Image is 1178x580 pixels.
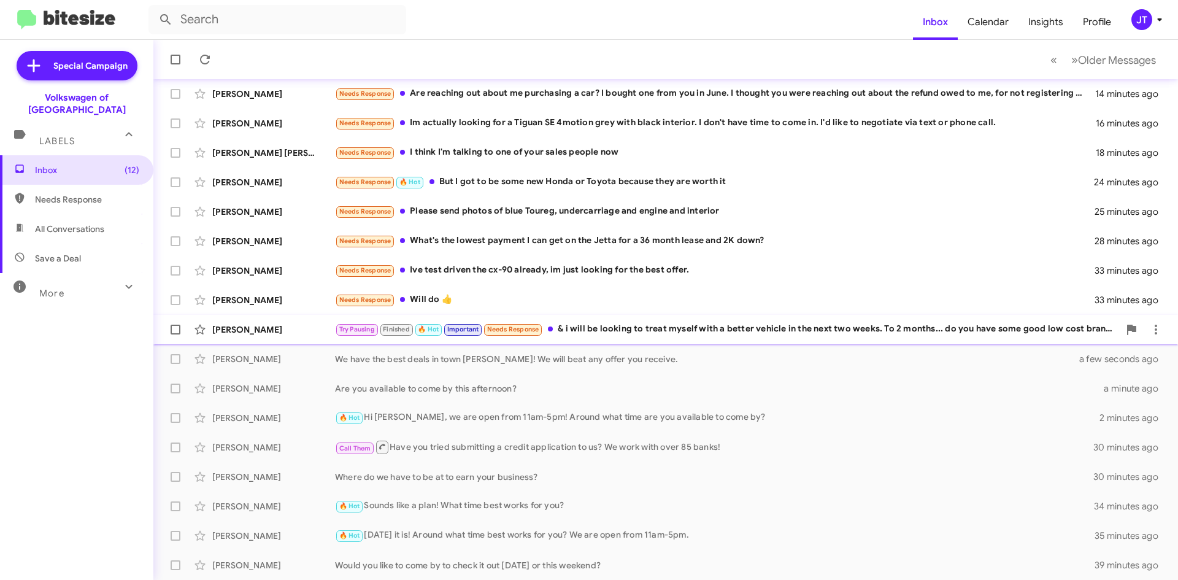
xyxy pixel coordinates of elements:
[212,471,335,483] div: [PERSON_NAME]
[212,235,335,247] div: [PERSON_NAME]
[35,252,81,265] span: Save a Deal
[335,471,1095,483] div: Where do we have to be at to earn your business?
[1095,294,1168,306] div: 33 minutes ago
[335,234,1095,248] div: What's the lowest payment I can get on the Jetta for a 36 month lease and 2K down?
[35,223,104,235] span: All Conversations
[1096,117,1168,130] div: 16 minutes ago
[958,4,1018,40] a: Calendar
[35,164,139,176] span: Inbox
[1095,530,1168,542] div: 35 minutes ago
[339,296,391,304] span: Needs Response
[53,60,128,72] span: Special Campaign
[1078,53,1156,67] span: Older Messages
[447,325,479,333] span: Important
[17,51,137,80] a: Special Campaign
[125,164,139,176] span: (12)
[339,444,371,452] span: Call Them
[339,266,391,274] span: Needs Response
[335,439,1095,455] div: Have you tried submitting a credit application to us? We work with over 85 banks!
[339,119,391,127] span: Needs Response
[212,323,335,336] div: [PERSON_NAME]
[212,176,335,188] div: [PERSON_NAME]
[339,207,391,215] span: Needs Response
[335,559,1095,571] div: Would you like to come by to check it out [DATE] or this weekend?
[39,136,75,147] span: Labels
[339,149,391,157] span: Needs Response
[335,293,1095,307] div: Will do 👍
[212,530,335,542] div: [PERSON_NAME]
[1095,235,1168,247] div: 28 minutes ago
[335,411,1099,425] div: Hi [PERSON_NAME], we are open from 11am-5pm! Around what time are you available to come by?
[339,325,375,333] span: Try Pausing
[335,145,1096,160] div: I think I'm talking to one of your sales people now
[212,147,335,159] div: [PERSON_NAME] [PERSON_NAME]
[335,263,1095,277] div: Ive test driven the cx-90 already, im just looking for the best offer.
[1095,176,1168,188] div: 24 minutes ago
[335,87,1095,101] div: Are reaching out about me purchasing a car? I bought one from you in June. I thought you were rea...
[1018,4,1073,40] a: Insights
[35,193,139,206] span: Needs Response
[339,178,391,186] span: Needs Response
[1096,147,1168,159] div: 18 minutes ago
[1099,412,1168,424] div: 2 minutes ago
[339,502,360,510] span: 🔥 Hot
[1095,441,1168,454] div: 30 minutes ago
[335,175,1095,189] div: But I got to be some new Honda or Toyota because they are worth it
[339,90,391,98] span: Needs Response
[212,206,335,218] div: [PERSON_NAME]
[1044,47,1163,72] nav: Page navigation example
[1095,353,1168,365] div: a few seconds ago
[212,441,335,454] div: [PERSON_NAME]
[1073,4,1121,40] a: Profile
[1095,265,1168,277] div: 33 minutes ago
[212,412,335,424] div: [PERSON_NAME]
[212,88,335,100] div: [PERSON_NAME]
[487,325,539,333] span: Needs Response
[335,382,1104,395] div: Are you available to come by this afternoon?
[1050,52,1057,68] span: «
[335,499,1095,513] div: Sounds like a plan! What time best works for you?
[212,265,335,277] div: [PERSON_NAME]
[148,5,406,34] input: Search
[1064,47,1163,72] button: Next
[1121,9,1165,30] button: JT
[212,382,335,395] div: [PERSON_NAME]
[212,353,335,365] div: [PERSON_NAME]
[335,116,1096,130] div: Im actually looking for a Tiguan SE 4motion grey with black interior. I don't have time to come i...
[339,532,360,539] span: 🔥 Hot
[339,237,391,245] span: Needs Response
[1095,559,1168,571] div: 39 minutes ago
[1095,206,1168,218] div: 25 minutes ago
[335,322,1119,336] div: & i will be looking to treat myself with a better vehicle in the next two weeks. To 2 months... d...
[339,414,360,422] span: 🔥 Hot
[1095,471,1168,483] div: 30 minutes ago
[1104,382,1168,395] div: a minute ago
[399,178,420,186] span: 🔥 Hot
[335,528,1095,543] div: [DATE] it is! Around what time best works for you? We are open from 11am-5pm.
[1095,88,1168,100] div: 14 minutes ago
[418,325,439,333] span: 🔥 Hot
[1095,500,1168,512] div: 34 minutes ago
[39,288,64,299] span: More
[913,4,958,40] a: Inbox
[335,353,1095,365] div: We have the best deals in town [PERSON_NAME]! We will beat any offer you receive.
[1071,52,1078,68] span: »
[212,559,335,571] div: [PERSON_NAME]
[383,325,410,333] span: Finished
[212,117,335,130] div: [PERSON_NAME]
[335,204,1095,218] div: Please send photos of blue Toureg, undercarriage and engine and interior
[212,294,335,306] div: [PERSON_NAME]
[1131,9,1152,30] div: JT
[212,500,335,512] div: [PERSON_NAME]
[1043,47,1064,72] button: Previous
